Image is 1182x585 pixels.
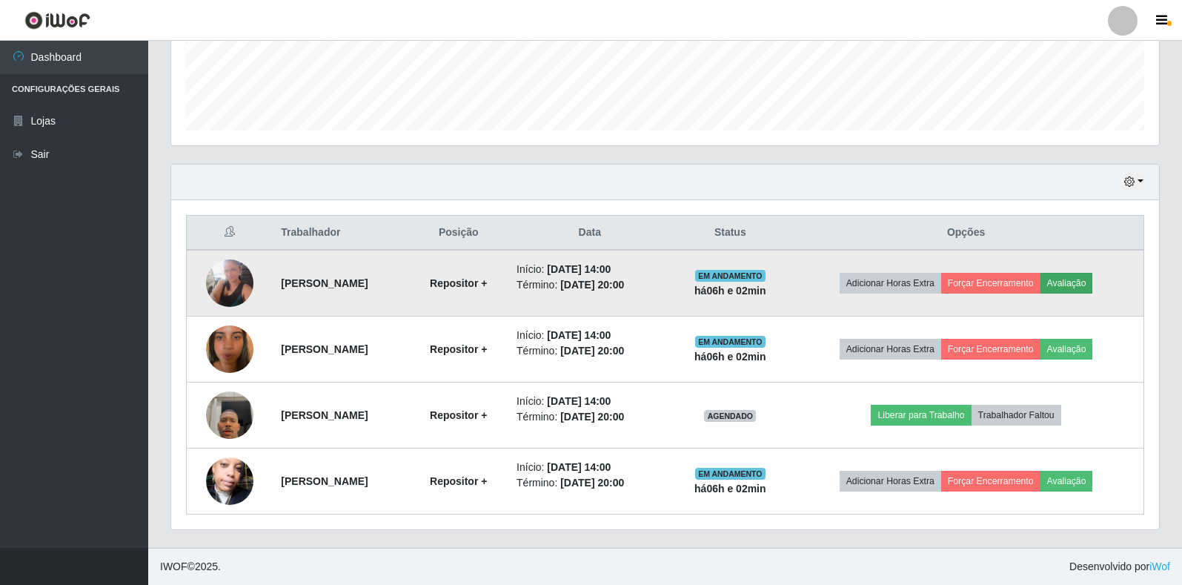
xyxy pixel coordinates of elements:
[206,260,253,307] img: 1748525639874.jpeg
[972,405,1061,426] button: Trabalhador Faltou
[517,262,663,277] li: Início:
[160,559,221,575] span: © 2025 .
[206,439,253,523] img: 1753494056504.jpeg
[840,471,941,492] button: Adicionar Horas Extra
[206,307,253,391] img: 1748978013900.jpeg
[206,373,253,457] img: 1752113575766.jpeg
[1149,561,1170,572] a: iWof
[560,411,624,423] time: [DATE] 20:00
[517,328,663,343] li: Início:
[941,339,1040,360] button: Forçar Encerramento
[1040,273,1093,294] button: Avaliação
[1040,339,1093,360] button: Avaliação
[560,279,624,291] time: [DATE] 20:00
[547,461,611,473] time: [DATE] 14:00
[695,336,766,348] span: EM ANDAMENTO
[281,343,368,355] strong: [PERSON_NAME]
[517,460,663,475] li: Início:
[517,343,663,359] li: Término:
[694,483,766,495] strong: há 06 h e 02 min
[430,475,487,487] strong: Repositor +
[430,409,487,421] strong: Repositor +
[695,468,766,480] span: EM ANDAMENTO
[547,263,611,275] time: [DATE] 14:00
[560,345,624,357] time: [DATE] 20:00
[281,475,368,487] strong: [PERSON_NAME]
[430,343,487,355] strong: Repositor +
[547,329,611,341] time: [DATE] 14:00
[430,277,487,289] strong: Repositor +
[704,410,756,422] span: AGENDADO
[840,273,941,294] button: Adicionar Horas Extra
[788,216,1143,251] th: Opções
[560,477,624,489] time: [DATE] 20:00
[24,11,90,30] img: CoreUI Logo
[160,561,187,572] span: IWOF
[517,409,663,425] li: Término:
[409,216,508,251] th: Posição
[547,395,611,407] time: [DATE] 14:00
[1069,559,1170,575] span: Desenvolvido por
[941,273,1040,294] button: Forçar Encerramento
[517,277,663,293] li: Término:
[941,471,1040,492] button: Forçar Encerramento
[281,409,368,421] strong: [PERSON_NAME]
[272,216,409,251] th: Trabalhador
[840,339,941,360] button: Adicionar Horas Extra
[694,285,766,297] strong: há 06 h e 02 min
[517,394,663,409] li: Início:
[508,216,671,251] th: Data
[871,405,971,426] button: Liberar para Trabalho
[517,475,663,491] li: Término:
[281,277,368,289] strong: [PERSON_NAME]
[695,270,766,282] span: EM ANDAMENTO
[1040,471,1093,492] button: Avaliação
[671,216,788,251] th: Status
[694,351,766,363] strong: há 06 h e 02 min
